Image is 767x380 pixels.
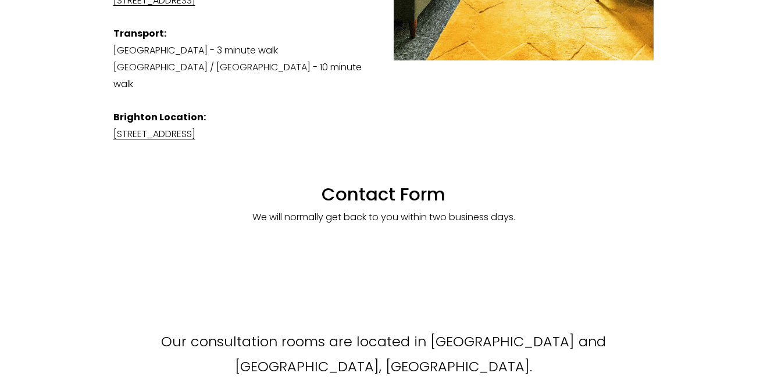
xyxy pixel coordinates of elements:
[113,27,166,40] strong: Transport:
[113,110,206,124] strong: Brighton Location:
[113,162,654,206] h1: Contact Form
[113,127,195,141] a: [STREET_ADDRESS]
[113,209,654,226] p: We will normally get back to you within two business days.
[113,329,654,379] p: Our consultation rooms are located in [GEOGRAPHIC_DATA] and [GEOGRAPHIC_DATA], [GEOGRAPHIC_DATA].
